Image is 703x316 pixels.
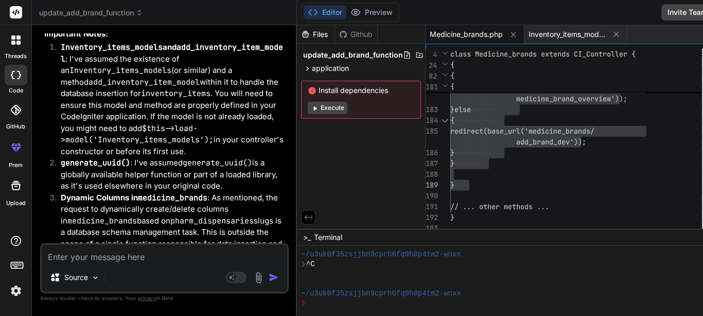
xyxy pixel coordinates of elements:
div: Click to collapse the range. [438,115,451,126]
button: Preview [346,5,397,20]
span: update_add_brand_function [39,8,143,18]
span: / [590,126,594,136]
img: Pick Models [91,273,100,282]
span: } [450,213,454,222]
span: Install dependencies [308,85,414,96]
div: 187 [426,158,437,169]
label: GitHub [6,122,25,131]
button: Execute [308,102,347,114]
span: ~/u3uk0f35zsjjbn9cprh6fq9h0p4tm2-wnxx [301,250,461,259]
span: ~/u3uk0f35zsjjbn9cprh6fq9h0p4tm2-wnxx [301,289,461,299]
code: medicine_brands [138,193,207,203]
code: add_inventory_item_model [61,42,283,64]
div: Github [335,29,377,40]
li: : I've assumed is a globally available helper function or part of a loaded library, as it's used ... [52,157,287,192]
span: application [312,63,349,73]
span: Medicine_brands.php [430,29,503,40]
span: ^C [306,259,315,269]
span: } [450,159,454,168]
code: inventory_items [141,88,210,99]
p: Source [64,272,88,283]
code: generate_uuid() [61,158,130,168]
label: Upload [6,199,26,208]
img: attachment [253,272,265,284]
div: 191 [426,201,437,212]
span: // ... other methods ... [450,202,549,211]
span: ❯ [301,259,306,269]
div: 190 [426,191,437,201]
code: pharm_dispensaries [170,216,254,226]
span: Inventory_items_models.php [529,29,606,40]
div: 185 [426,126,437,137]
img: settings [7,282,25,300]
span: ❯ [301,299,306,308]
span: Terminal [314,232,342,243]
code: medicine_brands [67,216,137,226]
div: Files [297,29,335,40]
div: 184 [426,115,437,126]
img: icon [269,272,279,283]
span: { [450,116,454,125]
span: medicine_brand_overview')); [516,94,627,103]
span: { [450,82,454,91]
li: : I've assumed the existence of an (or similar) and a method within it to handle the database ins... [52,42,287,157]
strong: Dynamic Columns in [61,193,207,202]
label: code [9,86,23,95]
div: 193 [426,223,437,234]
span: redirect(base_url('medicine_brands [450,126,590,136]
span: update_add_brand_function [303,50,403,60]
button: Editor [304,5,346,20]
strong: and [61,42,283,64]
span: 4 [426,49,437,60]
code: generate_uuid() [183,158,252,168]
span: { [450,71,454,80]
p: Always double-check its answers. Your in Bind [40,293,289,303]
div: 189 [426,180,437,191]
label: threads [5,52,27,61]
div: 186 [426,147,437,158]
div: 192 [426,212,437,223]
span: { [450,60,454,69]
div: 183 [426,104,437,115]
label: prem [9,161,23,170]
span: class Medicine_brands extends CI_Controller { [450,49,636,59]
code: add_inventory_item_model [89,77,200,87]
span: } [450,180,454,190]
strong: Important Notes: [44,29,108,39]
span: }else [450,105,471,114]
span: } [450,148,454,157]
code: Inventory_items_models [61,42,163,52]
span: privacy [138,295,156,301]
code: Inventory_items_models [69,65,171,76]
span: 181 [426,82,437,92]
span: add_brand_dev')); [516,137,586,146]
div: 188 [426,169,437,180]
li: : As mentioned, the request to dynamically create/delete columns in based on slugs is a database ... [52,192,287,308]
span: >_ [303,232,311,243]
span: 82 [426,71,437,82]
span: 24 [426,60,437,71]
